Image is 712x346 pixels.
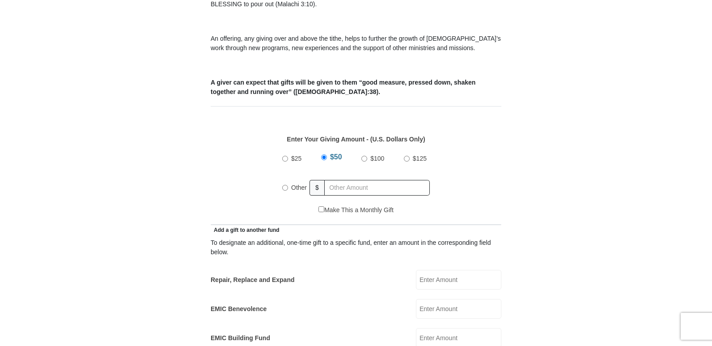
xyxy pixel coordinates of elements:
span: $25 [291,155,301,162]
span: $125 [413,155,427,162]
label: EMIC Benevolence [211,304,267,314]
p: An offering, any giving over and above the tithe, helps to further the growth of [DEMOGRAPHIC_DAT... [211,34,501,53]
label: EMIC Building Fund [211,333,270,343]
span: $ [309,180,325,196]
strong: Enter Your Giving Amount - (U.S. Dollars Only) [287,136,425,143]
div: To designate an additional, one-time gift to a specific fund, enter an amount in the correspondin... [211,238,501,257]
span: Add a gift to another fund [211,227,280,233]
span: $50 [330,153,342,161]
label: Repair, Replace and Expand [211,275,295,285]
span: $100 [370,155,384,162]
input: Make This a Monthly Gift [318,206,324,212]
label: Make This a Monthly Gift [318,205,394,215]
input: Enter Amount [416,270,501,290]
input: Enter Amount [416,299,501,319]
input: Other Amount [324,180,430,196]
span: Other [291,184,307,191]
b: A giver can expect that gifts will be given to them “good measure, pressed down, shaken together ... [211,79,475,95]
